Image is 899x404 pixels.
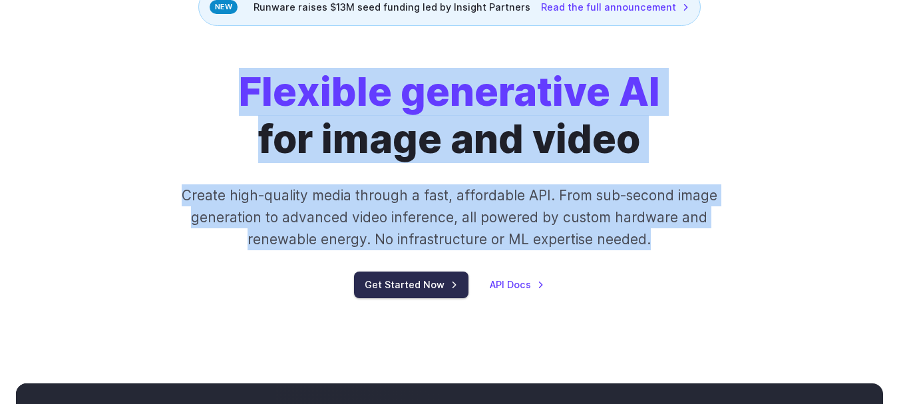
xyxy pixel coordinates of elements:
[172,184,727,251] p: Create high-quality media through a fast, affordable API. From sub-second image generation to adv...
[354,272,468,298] a: Get Started Now
[490,277,544,292] a: API Docs
[239,69,660,163] h1: for image and video
[239,68,660,115] strong: Flexible generative AI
